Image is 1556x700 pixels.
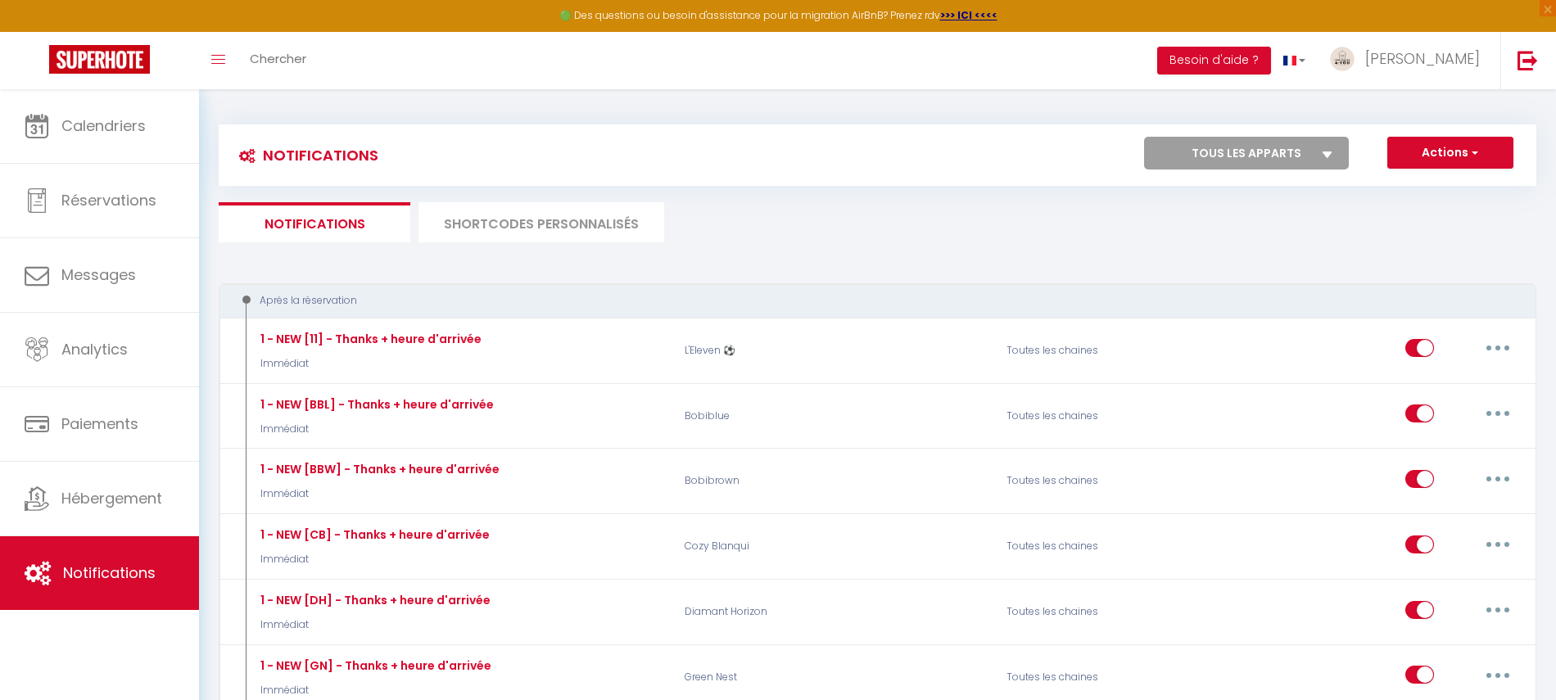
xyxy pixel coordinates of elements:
span: Chercher [250,50,306,67]
div: 1 - NEW [GN] - Thanks + heure d'arrivée [256,657,491,675]
div: 1 - NEW [BBW] - Thanks + heure d'arrivée [256,460,500,478]
p: Immédiat [256,422,494,437]
span: Analytics [61,339,128,359]
span: Hébergement [61,488,162,508]
span: Messages [61,264,136,285]
p: Bobiblue [674,392,996,440]
div: Toutes les chaines [996,327,1210,374]
div: Après la réservation [234,293,1496,309]
div: 1 - NEW [CB] - Thanks + heure d'arrivée [256,526,490,544]
p: Cozy Blanqui [674,523,996,571]
button: Actions [1387,137,1513,169]
p: Diamant Horizon [674,589,996,636]
a: Chercher [237,32,319,89]
p: Immédiat [256,486,500,502]
button: Besoin d'aide ? [1157,47,1271,75]
div: Toutes les chaines [996,458,1210,505]
p: Immédiat [256,617,491,633]
p: L'Eleven ⚽️ [674,327,996,374]
span: Calendriers [61,115,146,136]
div: Toutes les chaines [996,523,1210,571]
li: SHORTCODES PERSONNALISÉS [418,202,664,242]
p: Immédiat [256,683,491,698]
div: 1 - NEW [11] - Thanks + heure d'arrivée [256,330,482,348]
p: Immédiat [256,356,482,372]
span: Notifications [63,562,156,583]
a: >>> ICI <<<< [940,8,997,22]
img: logout [1518,50,1538,70]
p: Bobibrown [674,458,996,505]
p: Immédiat [256,552,490,567]
div: 1 - NEW [BBL] - Thanks + heure d'arrivée [256,395,494,413]
span: [PERSON_NAME] [1365,48,1480,69]
div: Toutes les chaines [996,392,1210,440]
a: ... [PERSON_NAME] [1318,32,1500,89]
h3: Notifications [231,137,378,174]
div: Toutes les chaines [996,589,1210,636]
li: Notifications [219,202,410,242]
img: ... [1330,47,1355,71]
span: Réservations [61,190,156,210]
img: Super Booking [49,45,150,74]
div: 1 - NEW [DH] - Thanks + heure d'arrivée [256,591,491,609]
span: Paiements [61,413,138,434]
